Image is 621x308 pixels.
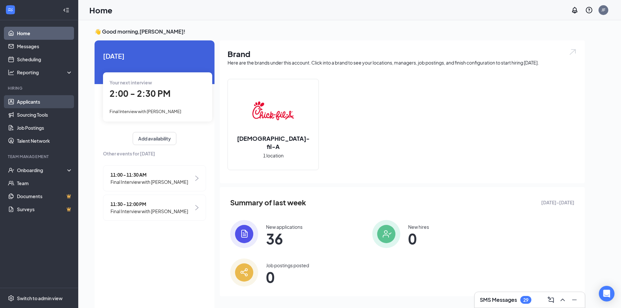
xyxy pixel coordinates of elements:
div: JF [601,7,605,13]
button: ComposeMessage [546,295,556,305]
img: icon [230,258,258,286]
div: Reporting [17,69,73,76]
img: Chick-fil-A [252,90,294,132]
span: Final Interview with [PERSON_NAME] [110,109,181,114]
div: Switch to admin view [17,295,63,301]
svg: Minimize [570,296,578,304]
span: 36 [266,233,303,244]
div: Hiring [8,85,71,91]
svg: WorkstreamLogo [7,7,14,13]
h1: Home [89,5,112,16]
svg: Notifications [571,6,579,14]
span: Your next interview [110,80,152,85]
a: SurveysCrown [17,203,73,216]
span: 11:30 - 12:00 PM [111,200,188,208]
h2: [DEMOGRAPHIC_DATA]-fil-A [228,134,318,151]
div: New applications [266,224,303,230]
a: Talent Network [17,134,73,147]
span: 11:00 - 11:30 AM [111,171,188,178]
svg: Collapse [63,7,69,13]
span: 2:00 - 2:30 PM [110,88,170,99]
img: open.6027fd2a22e1237b5b06.svg [569,48,577,56]
button: Minimize [569,295,580,305]
span: [DATE] - [DATE] [541,199,574,206]
div: Open Intercom Messenger [599,286,614,301]
a: Job Postings [17,121,73,134]
svg: QuestionInfo [585,6,593,14]
img: icon [230,220,258,248]
a: DocumentsCrown [17,190,73,203]
button: Add availability [133,132,176,145]
svg: UserCheck [8,167,14,173]
a: Team [17,177,73,190]
svg: ChevronUp [559,296,567,304]
svg: Analysis [8,69,14,76]
svg: ComposeMessage [547,296,555,304]
div: 29 [523,297,528,303]
h3: 👋 Good morning, [PERSON_NAME] ! [95,28,585,35]
span: 0 [408,233,429,244]
svg: Settings [8,295,14,301]
div: Here are the brands under this account. Click into a brand to see your locations, managers, job p... [228,59,577,66]
div: Job postings posted [266,262,309,269]
span: [DATE] [103,51,206,61]
div: Team Management [8,154,71,159]
h1: Brand [228,48,577,59]
span: Final Interview with [PERSON_NAME] [111,178,188,185]
a: Home [17,27,73,40]
h3: SMS Messages [480,296,517,303]
button: ChevronUp [557,295,568,305]
a: Messages [17,40,73,53]
a: Applicants [17,95,73,108]
a: Scheduling [17,53,73,66]
div: Onboarding [17,167,67,173]
span: Other events for [DATE] [103,150,206,157]
span: Final Interview with [PERSON_NAME] [111,208,188,215]
span: 0 [266,271,309,283]
span: 1 location [263,152,284,159]
span: Summary of last week [230,197,306,208]
a: Sourcing Tools [17,108,73,121]
img: icon [372,220,400,248]
div: New hires [408,224,429,230]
